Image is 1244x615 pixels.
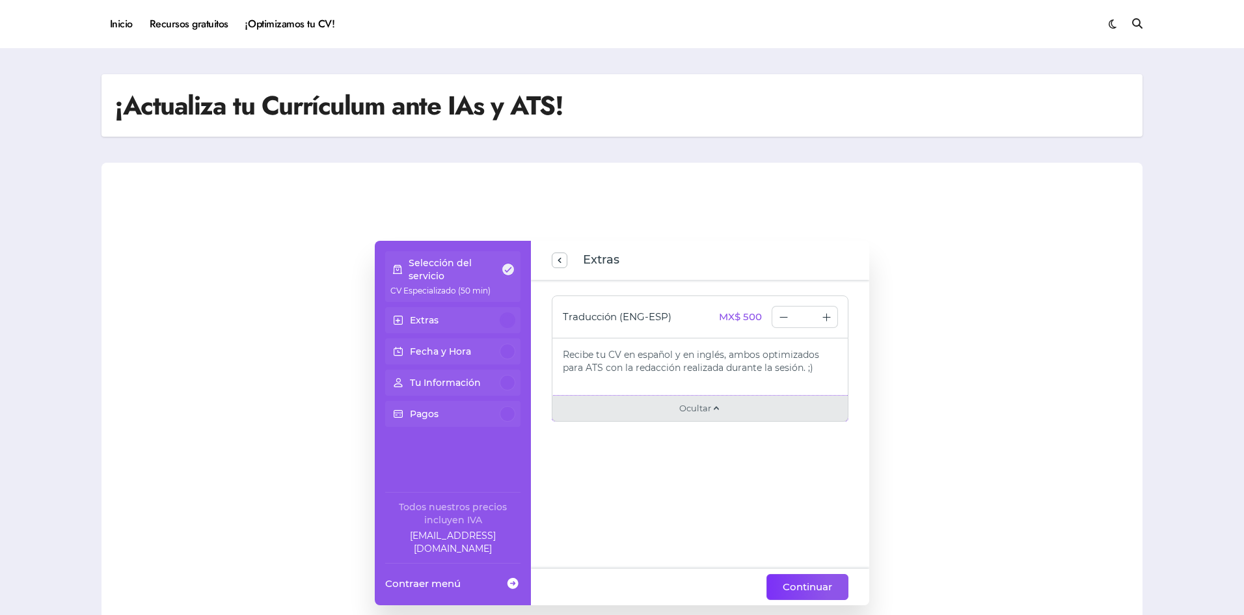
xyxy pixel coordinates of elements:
[563,309,671,325] span: Traducción (ENG-ESP)
[385,500,521,526] div: Todos nuestros precios incluyen IVA
[410,314,439,327] p: Extras
[816,307,837,327] span: increase number
[783,579,832,595] span: Continuar
[410,407,439,420] p: Pagos
[719,309,762,325] span: MX$ 500
[679,402,711,415] span: Ocultar
[237,7,343,42] a: ¡Optimizamos tu CV!
[794,303,815,332] input: input-number
[410,376,481,389] p: Tu Información
[773,307,794,327] span: decrease number
[583,251,619,269] span: Extras
[385,577,461,590] span: Contraer menú
[385,529,521,555] a: Company email: ayuda@elhadadelasvacantes.com
[390,286,491,295] span: CV Especializado (50 min)
[766,574,848,600] button: Continuar
[409,256,501,282] p: Selección del servicio
[410,345,471,358] p: Fecha y Hora
[101,7,141,42] a: Inicio
[115,87,563,124] h1: ¡Actualiza tu Currículum ante IAs y ATS!
[563,349,837,375] div: Recibe tu CV en español y en inglés, ambos optimizados para ATS con la redacción realizada durant...
[141,7,237,42] a: Recursos gratuitos
[552,253,567,268] button: previous step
